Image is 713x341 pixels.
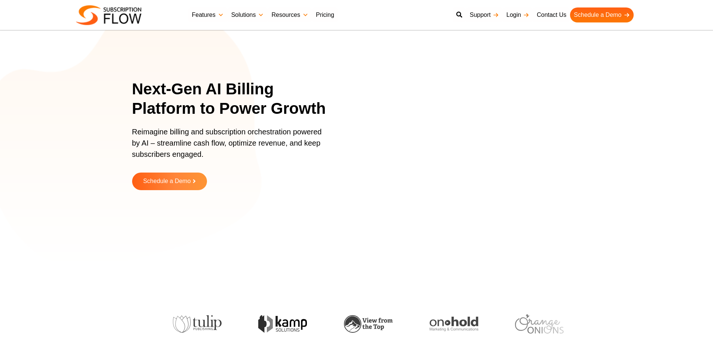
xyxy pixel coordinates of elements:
a: Schedule a Demo [570,7,633,22]
p: Reimagine billing and subscription orchestration powered by AI – streamline cash flow, optimize r... [132,126,327,167]
img: view-from-the-top [344,315,393,333]
img: tulip-publishing [173,315,222,333]
img: kamp-solution [258,315,307,333]
a: Login [503,7,533,22]
img: Subscriptionflow [76,5,141,25]
a: Support [466,7,503,22]
a: Contact Us [533,7,570,22]
img: onhold-marketing [430,317,478,332]
img: orange-onions [515,314,564,334]
a: Schedule a Demo [132,173,207,190]
span: Schedule a Demo [143,178,191,185]
a: Features [188,7,228,22]
a: Resources [268,7,312,22]
h1: Next-Gen AI Billing Platform to Power Growth [132,79,336,119]
a: Pricing [312,7,338,22]
a: Solutions [228,7,268,22]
